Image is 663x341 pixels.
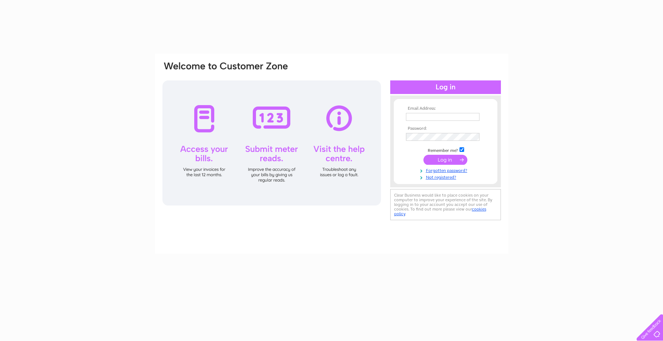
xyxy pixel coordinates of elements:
[404,146,487,153] td: Remember me?
[390,189,501,220] div: Clear Business would like to place cookies on your computer to improve your experience of the sit...
[423,155,467,165] input: Submit
[406,173,487,180] a: Not registered?
[404,126,487,131] th: Password:
[404,106,487,111] th: Email Address:
[406,167,487,173] a: Forgotten password?
[394,207,486,216] a: cookies policy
